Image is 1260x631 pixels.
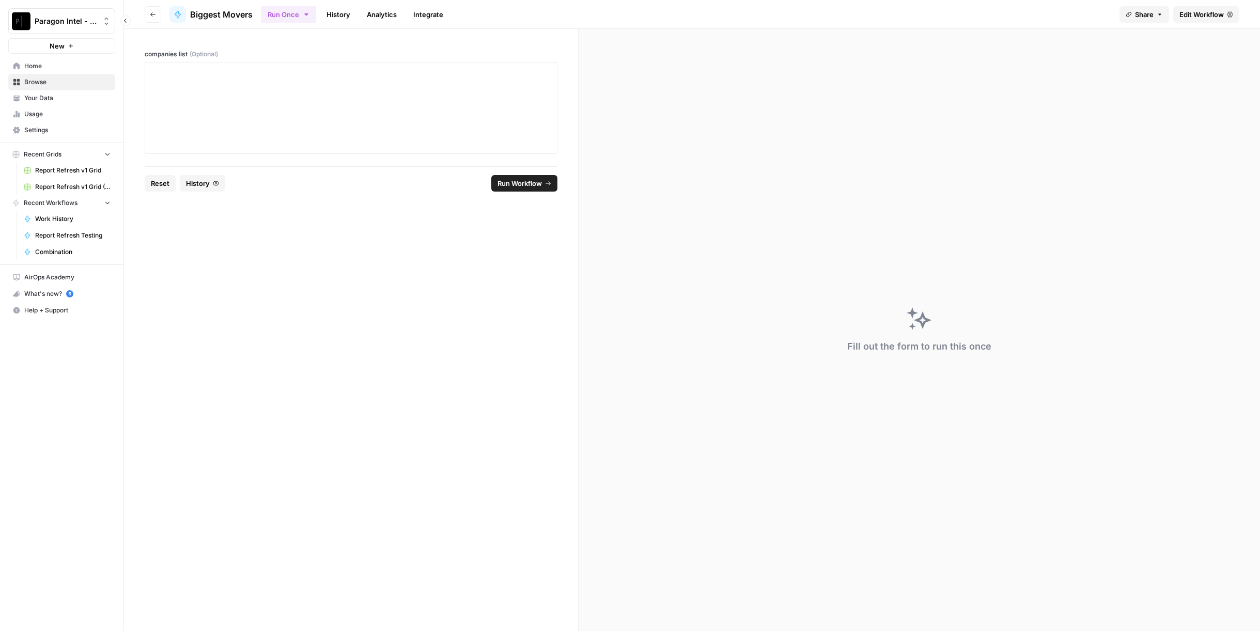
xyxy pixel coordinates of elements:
span: (Optional) [190,50,218,59]
button: Help + Support [8,302,115,319]
button: Run Workflow [491,175,557,192]
a: Analytics [361,6,403,23]
span: Recent Workflows [24,198,77,208]
a: Settings [8,122,115,138]
span: Paragon Intel - Bill / Ty / [PERSON_NAME] R&D [35,16,97,26]
span: AirOps Academy [24,273,111,282]
a: Biggest Movers [169,6,253,23]
button: Reset [145,175,176,192]
button: Workspace: Paragon Intel - Bill / Ty / Colby R&D [8,8,115,34]
a: Integrate [407,6,449,23]
span: Your Data [24,93,111,103]
a: Report Refresh Testing [19,227,115,244]
a: 5 [66,290,73,297]
span: Report Refresh v1 Grid (Copy) [35,182,111,192]
img: Paragon Intel - Bill / Ty / Colby R&D Logo [12,12,30,30]
button: Run Once [261,6,316,23]
div: Fill out the form to run this once [847,339,991,354]
a: Your Data [8,90,115,106]
span: Combination [35,247,111,257]
text: 5 [68,291,71,296]
span: History [186,178,210,188]
span: Edit Workflow [1179,9,1224,20]
a: AirOps Academy [8,269,115,286]
span: Home [24,61,111,71]
button: Share [1119,6,1169,23]
span: Run Workflow [497,178,542,188]
span: Recent Grids [24,150,61,159]
span: New [50,41,65,51]
button: What's new? 5 [8,286,115,302]
span: Work History [35,214,111,224]
span: Report Refresh Testing [35,231,111,240]
a: Home [8,58,115,74]
a: Edit Workflow [1173,6,1239,23]
button: Recent Workflows [8,195,115,211]
div: What's new? [9,286,115,302]
span: Usage [24,109,111,119]
span: Browse [24,77,111,87]
span: Report Refresh v1 Grid [35,166,111,175]
a: Combination [19,244,115,260]
label: companies list [145,50,557,59]
button: History [180,175,225,192]
button: New [8,38,115,54]
a: Report Refresh v1 Grid (Copy) [19,179,115,195]
a: Work History [19,211,115,227]
a: Browse [8,74,115,90]
span: Settings [24,125,111,135]
span: Share [1135,9,1154,20]
a: Usage [8,106,115,122]
a: History [320,6,356,23]
a: Report Refresh v1 Grid [19,162,115,179]
button: Recent Grids [8,147,115,162]
span: Reset [151,178,169,188]
span: Help + Support [24,306,111,315]
span: Biggest Movers [190,8,253,21]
